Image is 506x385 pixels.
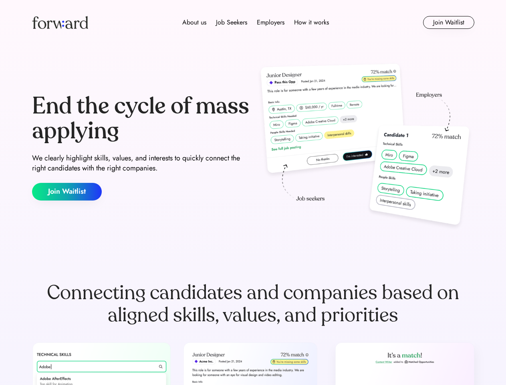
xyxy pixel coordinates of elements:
img: Forward logo [32,16,88,29]
div: End the cycle of mass applying [32,94,250,143]
div: Employers [257,18,284,27]
div: We clearly highlight skills, values, and interests to quickly connect the right candidates with t... [32,153,250,173]
div: How it works [294,18,329,27]
div: About us [182,18,206,27]
button: Join Waitlist [32,183,102,201]
div: Connecting candidates and companies based on aligned skills, values, and priorities [32,282,474,326]
img: hero-image.png [256,61,474,233]
button: Join Waitlist [423,16,474,29]
div: Job Seekers [216,18,247,27]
